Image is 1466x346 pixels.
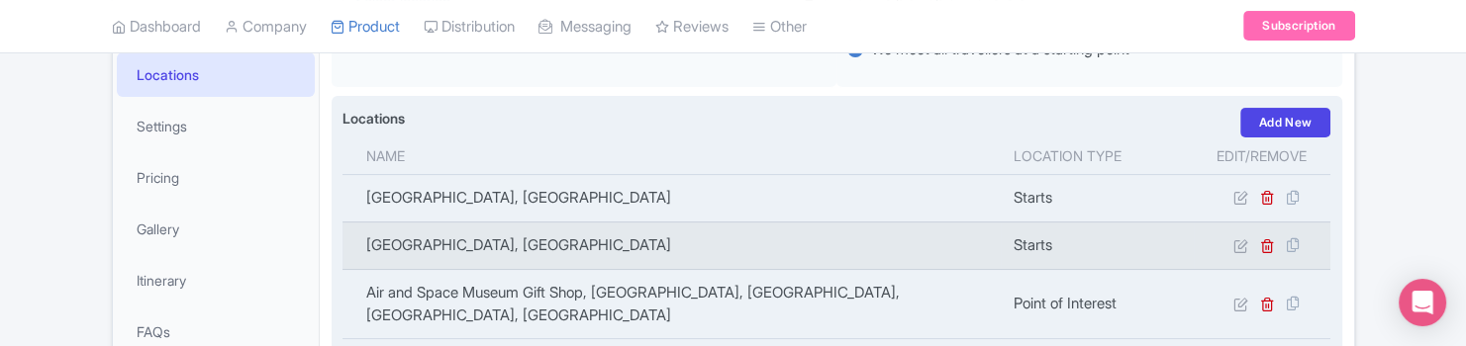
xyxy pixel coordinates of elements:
[117,155,315,200] a: Pricing
[1001,270,1193,339] td: Point of Interest
[117,104,315,148] a: Settings
[342,270,1002,339] td: Air and Space Museum Gift Shop, [GEOGRAPHIC_DATA], [GEOGRAPHIC_DATA], [GEOGRAPHIC_DATA], [GEOGRAP...
[342,221,1002,269] td: [GEOGRAPHIC_DATA], [GEOGRAPHIC_DATA]
[117,207,315,251] a: Gallery
[342,137,1002,175] th: Name
[1194,137,1331,175] th: Edit/Remove
[1399,279,1446,326] div: Open Intercom Messenger
[117,52,315,97] a: Locations
[1240,108,1331,137] a: Add New
[1001,221,1193,269] td: Starts
[1243,12,1354,42] a: Subscription
[1001,174,1193,221] td: Starts
[117,258,315,303] a: Itinerary
[342,108,405,129] label: Locations
[1001,137,1193,175] th: Location type
[342,174,1002,221] td: [GEOGRAPHIC_DATA], [GEOGRAPHIC_DATA]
